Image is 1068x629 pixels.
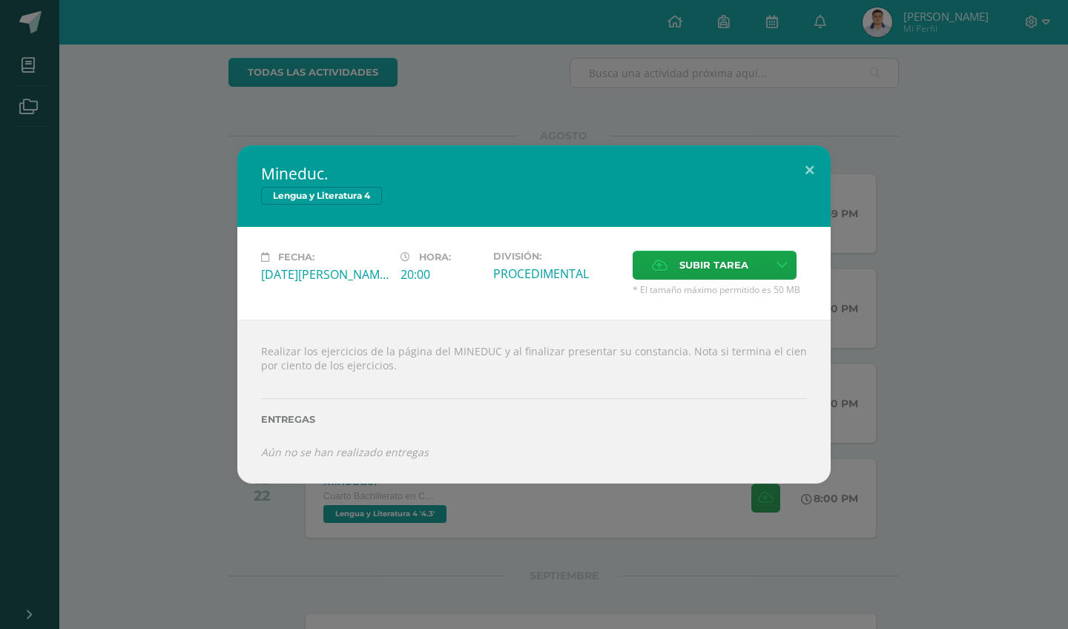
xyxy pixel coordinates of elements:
label: División: [493,251,621,262]
button: Close (Esc) [788,145,831,196]
i: Aún no se han realizado entregas [261,445,429,459]
div: PROCEDIMENTAL [493,266,621,282]
span: Fecha: [278,251,314,263]
label: Entregas [261,414,807,425]
div: Realizar los ejercicios de la página del MINEDUC y al finalizar presentar su constancia. Nota si ... [237,320,831,484]
div: 20:00 [400,266,481,283]
span: Lengua y Literatura 4 [261,187,382,205]
span: Subir tarea [679,251,748,279]
span: Hora: [419,251,451,263]
span: * El tamaño máximo permitido es 50 MB [633,283,807,296]
div: [DATE][PERSON_NAME] [261,266,389,283]
h2: Mineduc. [261,163,807,184]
